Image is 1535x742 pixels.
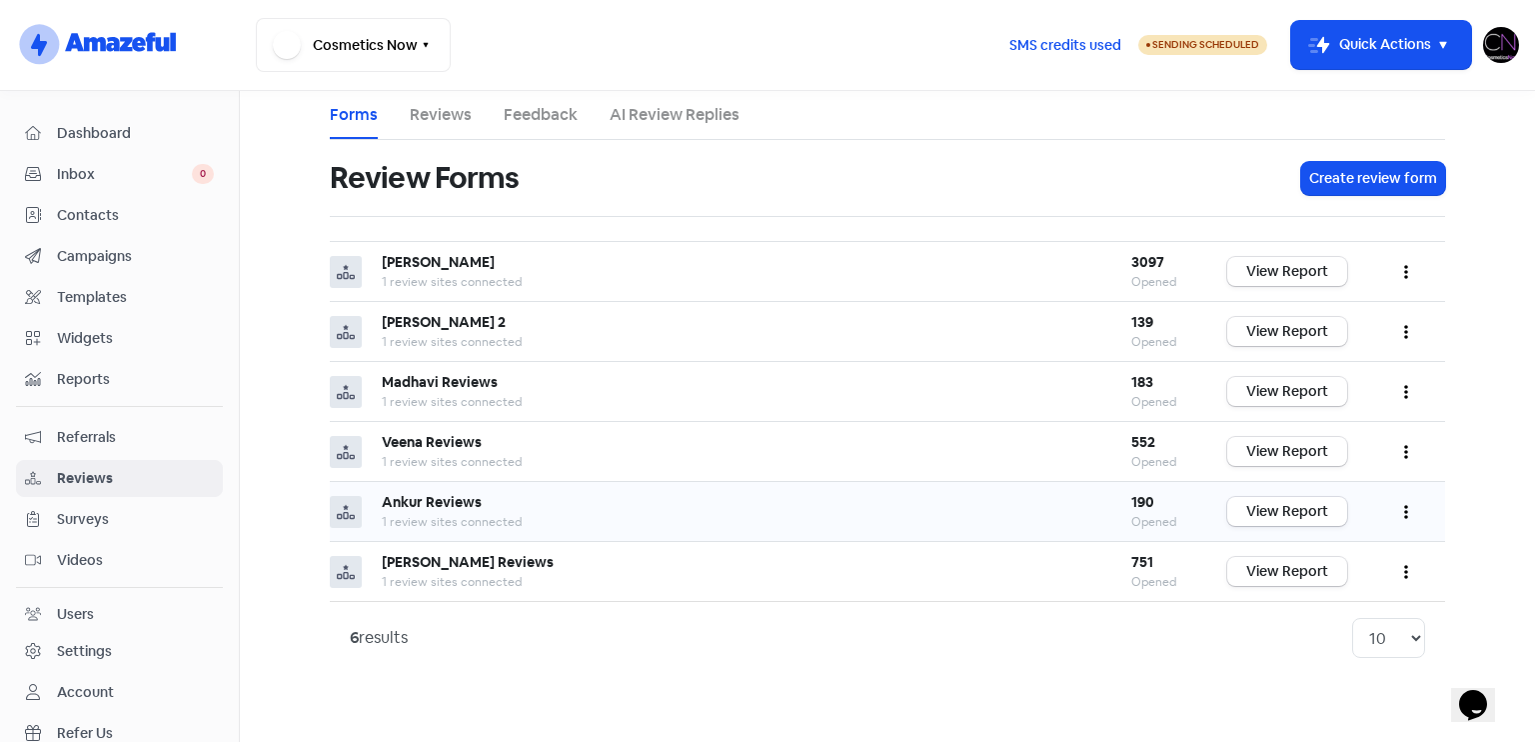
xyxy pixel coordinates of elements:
[1131,493,1154,511] b: 190
[16,633,223,670] a: Settings
[192,164,214,184] span: 0
[57,328,214,349] span: Widgets
[1131,453,1187,471] div: Opened
[57,682,114,703] div: Account
[382,274,522,290] span: 1 review sites connected
[16,320,223,357] a: Widgets
[1131,373,1153,391] b: 183
[16,501,223,538] a: Surveys
[16,542,223,579] a: Videos
[382,574,522,590] span: 1 review sites connected
[1131,513,1187,531] div: Opened
[382,313,506,331] b: [PERSON_NAME] 2
[1227,377,1347,406] a: View Report
[1227,317,1347,346] a: View Report
[1227,557,1347,586] a: View Report
[57,369,214,390] span: Reports
[1131,553,1153,571] b: 751
[16,596,223,633] a: Users
[57,550,214,571] span: Videos
[16,419,223,456] a: Referrals
[1131,273,1187,291] div: Opened
[57,468,214,489] span: Reviews
[1152,38,1259,51] span: Sending Scheduled
[256,18,451,72] button: Cosmetics Now
[1131,433,1155,451] b: 552
[57,246,214,267] span: Campaigns
[16,238,223,275] a: Campaigns
[382,394,522,410] span: 1 review sites connected
[610,103,740,127] a: AI Review Replies
[382,253,495,271] b: [PERSON_NAME]
[1227,497,1347,526] a: View Report
[1483,27,1519,63] img: User
[16,156,223,193] a: Inbox 0
[350,627,359,648] strong: 6
[1291,21,1471,69] button: Quick Actions
[330,146,519,210] h1: Review Forms
[382,553,554,571] b: [PERSON_NAME] Reviews
[504,103,578,127] a: Feedback
[1131,333,1187,351] div: Opened
[992,33,1138,54] a: SMS credits used
[57,164,192,185] span: Inbox
[350,626,408,650] div: results
[1131,573,1187,591] div: Opened
[330,103,378,127] a: Forms
[16,460,223,497] a: Reviews
[1131,313,1153,331] b: 139
[1301,162,1445,195] button: Create review form
[16,279,223,316] a: Templates
[16,361,223,398] a: Reports
[1227,257,1347,286] a: View Report
[57,123,214,144] span: Dashboard
[57,427,214,448] span: Referrals
[16,674,223,711] a: Account
[382,493,482,511] b: Ankur Reviews
[57,641,112,662] div: Settings
[1227,437,1347,466] a: View Report
[1009,35,1121,56] span: SMS credits used
[1131,393,1187,411] div: Opened
[57,287,214,308] span: Templates
[382,454,522,470] span: 1 review sites connected
[382,433,482,451] b: Veena Reviews
[1131,253,1164,271] b: 3097
[1138,33,1267,57] a: Sending Scheduled
[382,373,498,391] b: Madhavi Reviews
[382,334,522,350] span: 1 review sites connected
[57,604,94,625] div: Users
[410,103,472,127] a: Reviews
[16,197,223,234] a: Contacts
[57,509,214,530] span: Surveys
[1451,662,1515,722] iframe: chat widget
[57,205,214,226] span: Contacts
[16,115,223,152] a: Dashboard
[382,514,522,530] span: 1 review sites connected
